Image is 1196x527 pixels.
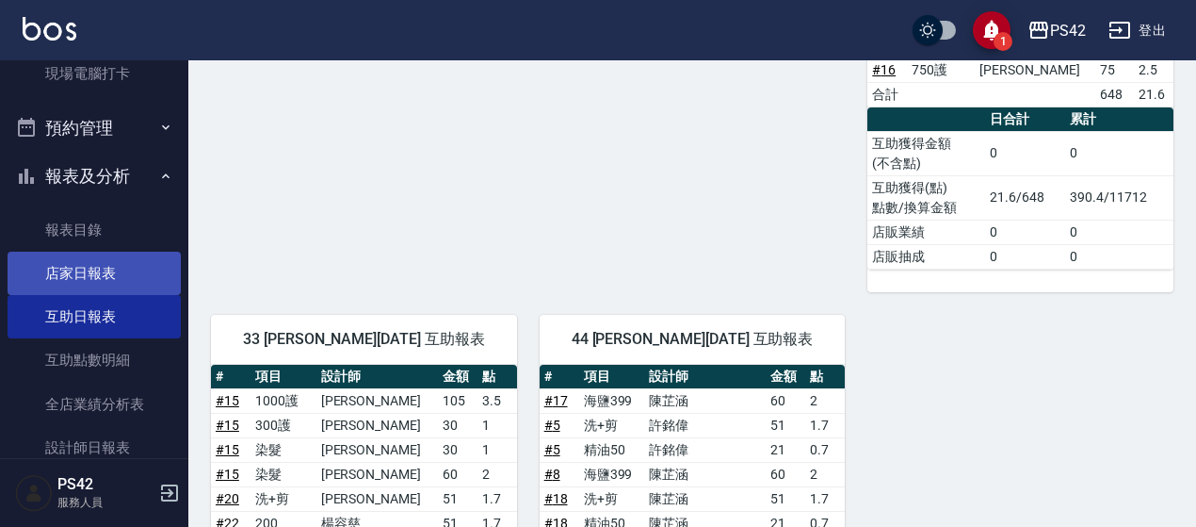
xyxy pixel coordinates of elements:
[644,486,766,511] td: 陳芷涵
[211,365,251,389] th: #
[1065,244,1173,269] td: 0
[251,365,316,389] th: 項目
[316,365,438,389] th: 設計師
[766,365,805,389] th: 金額
[805,486,845,511] td: 1.7
[438,462,477,486] td: 60
[579,388,645,413] td: 海鹽399
[1095,58,1135,82] td: 75
[8,338,181,382] a: 互助點數明細
[579,437,645,462] td: 精油50
[867,107,1173,270] table: a dense table
[907,58,975,82] td: 750護
[251,486,316,511] td: 洗+剪
[644,365,766,389] th: 設計師
[8,426,181,469] a: 設計師日報表
[23,17,76,41] img: Logo
[644,413,766,437] td: 許銘偉
[766,486,805,511] td: 51
[316,413,438,437] td: [PERSON_NAME]
[8,383,181,426] a: 全店業績分析表
[766,462,805,486] td: 60
[562,330,823,349] span: 44 [PERSON_NAME][DATE] 互助報表
[477,365,517,389] th: 點
[766,388,805,413] td: 60
[251,437,316,462] td: 染髮
[579,462,645,486] td: 海鹽399
[1134,58,1173,82] td: 2.5
[579,486,645,511] td: 洗+剪
[544,393,568,408] a: #17
[438,486,477,511] td: 51
[477,413,517,437] td: 1
[805,413,845,437] td: 1.7
[57,494,154,511] p: 服務人員
[8,152,181,201] button: 報表及分析
[216,491,239,506] a: #20
[1065,175,1173,220] td: 390.4/11712
[8,208,181,252] a: 報表目錄
[975,58,1095,82] td: [PERSON_NAME]
[1050,19,1086,42] div: PS42
[644,462,766,486] td: 陳芷涵
[867,175,985,220] td: 互助獲得(點) 點數/換算金額
[1101,13,1173,48] button: 登出
[1065,131,1173,175] td: 0
[8,252,181,295] a: 店家日報表
[644,437,766,462] td: 許銘偉
[973,11,1010,49] button: save
[579,413,645,437] td: 洗+剪
[477,486,517,511] td: 1.7
[872,62,896,77] a: #16
[438,388,477,413] td: 105
[540,365,579,389] th: #
[216,418,239,433] a: #15
[438,437,477,462] td: 30
[867,220,985,244] td: 店販業績
[805,388,845,413] td: 2
[251,462,316,486] td: 染髮
[8,104,181,153] button: 預約管理
[477,462,517,486] td: 2
[251,413,316,437] td: 300護
[994,32,1012,51] span: 1
[316,486,438,511] td: [PERSON_NAME]
[57,475,154,494] h5: PS42
[867,131,985,175] td: 互助獲得金額 (不含點)
[579,365,645,389] th: 項目
[1065,220,1173,244] td: 0
[544,467,560,482] a: #8
[805,365,845,389] th: 點
[985,131,1065,175] td: 0
[644,388,766,413] td: 陳芷涵
[985,107,1065,132] th: 日合計
[15,474,53,512] img: Person
[316,437,438,462] td: [PERSON_NAME]
[438,365,477,389] th: 金額
[316,462,438,486] td: [PERSON_NAME]
[544,491,568,506] a: #18
[477,437,517,462] td: 1
[544,442,560,457] a: #5
[251,388,316,413] td: 1000護
[805,462,845,486] td: 2
[438,413,477,437] td: 30
[867,82,907,107] td: 合計
[8,52,181,95] a: 現場電腦打卡
[1134,82,1173,107] td: 21.6
[985,244,1065,269] td: 0
[8,295,181,338] a: 互助日報表
[216,467,239,482] a: #15
[1095,82,1135,107] td: 648
[216,393,239,408] a: #15
[1065,107,1173,132] th: 累計
[766,437,805,462] td: 21
[316,388,438,413] td: [PERSON_NAME]
[544,418,560,433] a: #5
[766,413,805,437] td: 51
[1020,11,1093,50] button: PS42
[234,330,494,349] span: 33 [PERSON_NAME][DATE] 互助報表
[216,442,239,457] a: #15
[985,220,1065,244] td: 0
[867,244,985,269] td: 店販抽成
